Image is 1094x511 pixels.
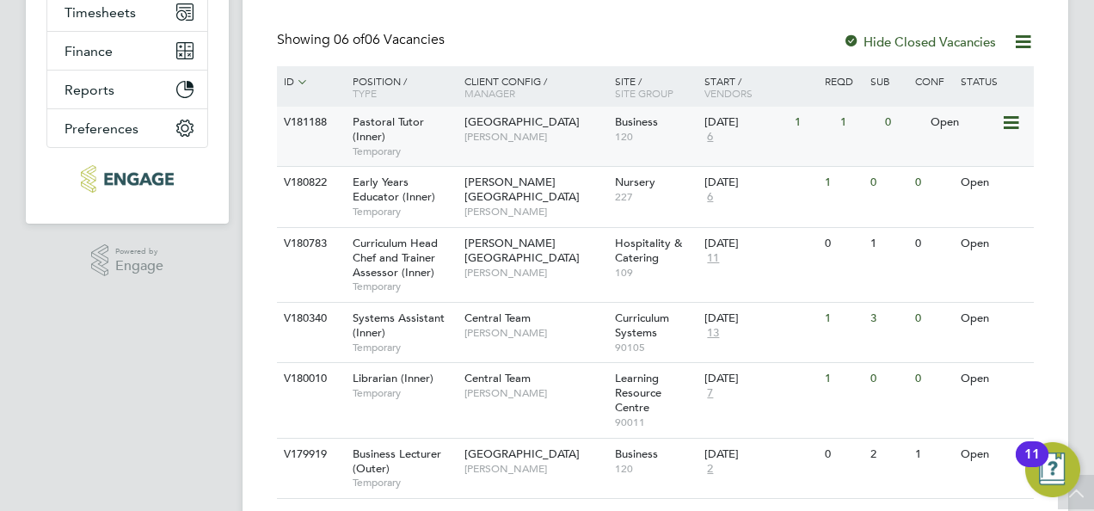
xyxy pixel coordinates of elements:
div: 0 [911,363,956,395]
span: Timesheets [65,4,136,21]
label: Hide Closed Vacancies [843,34,996,50]
span: Librarian (Inner) [353,371,433,385]
div: 1 [820,303,865,335]
span: [PERSON_NAME] [464,130,606,144]
span: [PERSON_NAME] [464,205,606,219]
div: 1 [836,107,881,139]
div: 0 [866,167,911,199]
span: 11 [704,251,722,266]
span: Pastoral Tutor (Inner) [353,114,424,144]
div: [DATE] [704,175,816,190]
span: Powered by [115,244,163,259]
div: V180340 [280,303,340,335]
div: Client Config / [460,66,611,108]
div: V181188 [280,107,340,139]
span: Central Team [464,311,531,325]
div: 0 [911,167,956,199]
div: 0 [866,363,911,395]
span: 109 [615,266,697,280]
div: 0 [911,228,956,260]
span: 90011 [615,416,697,429]
span: Finance [65,43,113,59]
span: [PERSON_NAME] [464,462,606,476]
span: Business [615,446,658,461]
span: Temporary [353,205,456,219]
div: 1 [820,363,865,395]
span: Manager [464,86,515,100]
div: Status [956,66,1031,95]
span: Learning Resource Centre [615,371,661,415]
div: [DATE] [704,447,816,462]
span: 06 of [334,31,365,48]
span: Early Years Educator (Inner) [353,175,435,204]
button: Reports [47,71,207,108]
span: [PERSON_NAME][GEOGRAPHIC_DATA] [464,236,580,265]
div: V180822 [280,167,340,199]
span: Curriculum Systems [615,311,669,340]
div: 1 [866,228,911,260]
span: Temporary [353,280,456,293]
div: Showing [277,31,448,49]
div: 0 [881,107,925,139]
button: Finance [47,32,207,70]
div: Open [926,107,1001,139]
span: Central Team [464,371,531,385]
div: 11 [1024,454,1040,477]
span: Engage [115,259,163,274]
div: Reqd [820,66,865,95]
span: Vendors [704,86,753,100]
div: Sub [866,66,911,95]
span: 120 [615,130,697,144]
div: V180783 [280,228,340,260]
span: 2 [704,462,716,477]
span: [PERSON_NAME] [464,326,606,340]
div: V179919 [280,439,340,471]
span: 90105 [615,341,697,354]
span: Site Group [615,86,673,100]
div: 0 [820,228,865,260]
div: Site / [611,66,701,108]
div: V180010 [280,363,340,395]
span: 6 [704,130,716,145]
div: 3 [866,303,911,335]
div: Open [956,439,1031,471]
span: Preferences [65,120,138,137]
div: [DATE] [704,372,816,386]
span: 06 Vacancies [334,31,445,48]
span: Business [615,114,658,129]
span: Temporary [353,341,456,354]
span: Type [353,86,377,100]
span: [GEOGRAPHIC_DATA] [464,114,580,129]
div: Open [956,228,1031,260]
div: Open [956,303,1031,335]
a: Powered byEngage [91,244,164,277]
div: [DATE] [704,311,816,326]
div: 0 [820,439,865,471]
div: 1 [911,439,956,471]
div: [DATE] [704,237,816,251]
div: 1 [820,167,865,199]
span: Business Lecturer (Outer) [353,446,441,476]
div: 1 [790,107,835,139]
img: educationmattersgroup-logo-retina.png [81,165,173,193]
span: 6 [704,190,716,205]
button: Preferences [47,109,207,147]
span: Temporary [353,476,456,489]
span: Curriculum Head Chef and Trainer Assessor (Inner) [353,236,438,280]
span: Nursery [615,175,655,189]
div: 2 [866,439,911,471]
button: Open Resource Center, 11 new notifications [1025,442,1080,497]
span: [PERSON_NAME] [464,386,606,400]
div: Open [956,167,1031,199]
span: 7 [704,386,716,401]
span: Temporary [353,386,456,400]
span: Hospitality & Catering [615,236,682,265]
span: [PERSON_NAME] [464,266,606,280]
div: [DATE] [704,115,786,130]
span: Systems Assistant (Inner) [353,311,445,340]
span: [GEOGRAPHIC_DATA] [464,446,580,461]
a: Go to home page [46,165,208,193]
span: 13 [704,326,722,341]
div: Position / [340,66,460,108]
span: Temporary [353,145,456,158]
